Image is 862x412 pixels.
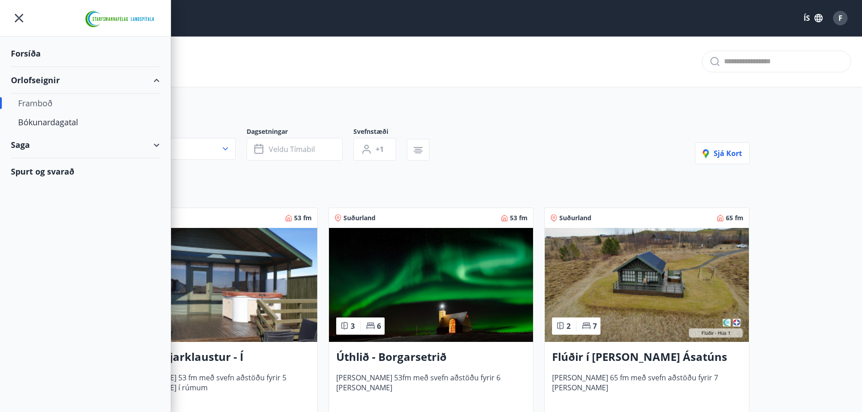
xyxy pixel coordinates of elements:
[113,228,317,342] img: Paella dish
[269,144,315,154] span: Veldu tímabil
[567,321,571,331] span: 2
[247,138,343,161] button: Veldu tímabil
[11,158,160,185] div: Spurt og svarað
[703,148,742,158] span: Sjá kort
[799,10,828,26] button: ÍS
[11,10,27,26] button: menu
[11,132,160,158] div: Saga
[247,127,353,138] span: Dagsetningar
[120,349,310,365] h3: Kirkjubæjarklaustur - Í [PERSON_NAME] Hæðargarðs
[294,213,312,223] span: 53 fm
[593,321,597,331] span: 7
[376,144,384,154] span: +1
[552,373,742,403] span: [PERSON_NAME] 65 fm með svefn aðstöðu fyrir 7 [PERSON_NAME]
[829,7,851,29] button: F
[351,321,355,331] span: 3
[343,213,376,223] span: Suðurland
[838,13,843,23] span: F
[336,373,526,403] span: [PERSON_NAME] 53fm með svefn aðstöðu fyrir 6 [PERSON_NAME]
[113,138,236,160] button: Allt
[353,138,396,161] button: +1
[353,127,407,138] span: Svefnstæði
[18,94,152,113] div: Framboð
[11,67,160,94] div: Orlofseignir
[695,142,750,164] button: Sjá kort
[545,228,749,342] img: Paella dish
[18,113,152,132] div: Bókunardagatal
[81,10,160,28] img: union_logo
[336,349,526,365] h3: Úthlið - Borgarsetrið
[726,213,743,223] span: 65 fm
[113,127,247,138] span: Svæði
[329,228,533,342] img: Paella dish
[510,213,528,223] span: 53 fm
[559,213,591,223] span: Suðurland
[120,373,310,403] span: [PERSON_NAME] 53 fm með svefn aðstöðu fyrir 5 [PERSON_NAME] í rúmum
[377,321,381,331] span: 6
[11,40,160,67] div: Forsíða
[552,349,742,365] h3: Flúðir í [PERSON_NAME] Ásatúns hús 1 - í [GEOGRAPHIC_DATA] C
